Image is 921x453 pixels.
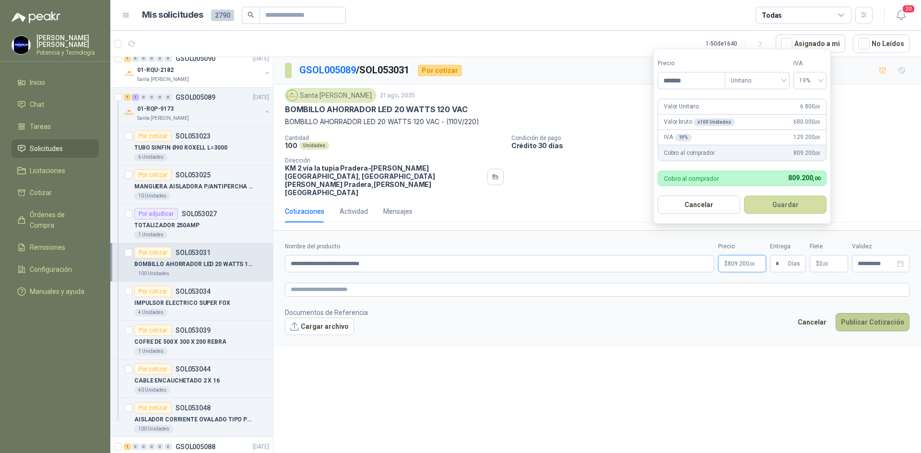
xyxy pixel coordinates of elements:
[165,94,172,101] div: 0
[176,133,211,139] p: SOL053023
[134,247,172,258] div: Por cotizar
[770,242,806,251] label: Entrega
[511,135,917,141] p: Condición de pago
[792,313,832,331] button: Cancelar
[12,282,99,301] a: Manuales y ayuda
[182,210,217,217] p: SOL053027
[134,286,172,297] div: Por cotizar
[815,151,820,156] span: ,00
[142,8,203,22] h1: Mis solicitudes
[134,153,167,161] div: 6 Unidades
[253,93,269,102] p: [DATE]
[664,149,714,158] p: Cobro al comprador
[853,35,909,53] button: No Leídos
[819,261,828,267] span: 0
[664,133,692,142] p: IVA
[134,348,167,355] div: 1 Unidades
[124,53,271,83] a: 1 0 0 0 0 0 GSOL005090[DATE] Company Logo01-RQU-2182Santa [PERSON_NAME]
[285,135,504,141] p: Cantidad
[664,117,735,127] p: Valor bruto
[110,165,273,204] a: Por cotizarSOL053025MANGUERA AISLADORA P/ANTIPERCHA X ROLLOS10 Unidades
[664,102,699,111] p: Valor Unitario
[176,55,215,62] p: GSOL005090
[12,238,99,256] a: Remisiones
[134,425,173,433] div: 100 Unidades
[418,65,462,76] div: Por cotizar
[892,7,909,24] button: 20
[12,206,99,234] a: Órdenes de Compra
[137,66,174,75] p: 01-RQU-2182
[285,242,714,251] label: Nombre del producto
[815,135,820,140] span: ,00
[134,221,200,230] p: TOTALIZADOR 250AMP
[140,94,147,101] div: 0
[124,68,135,80] img: Company Logo
[132,55,139,62] div: 0
[902,4,915,13] span: 20
[718,255,766,272] p: $809.200,00
[134,270,173,278] div: 100 Unidades
[675,134,692,141] div: 19 %
[148,55,155,62] div: 0
[110,243,273,282] a: Por cotizarSOL053031BOMBILLO AHORRADOR LED 20 WATTS 120 VAC100 Unidades
[176,249,211,256] p: SOL053031
[148,443,155,450] div: 0
[12,139,99,158] a: Solicitudes
[658,59,725,68] label: Precio
[815,119,820,125] span: ,00
[718,242,766,251] label: Precio
[110,360,273,398] a: Por cotizarSOL053044CABLE ENCAUCHETADO 2 X 1640 Unidades
[134,363,172,375] div: Por cotizar
[124,443,131,450] div: 1
[340,206,368,217] div: Actividad
[176,172,211,178] p: SOL053025
[749,261,755,267] span: ,00
[30,187,52,198] span: Cotizar
[134,231,167,239] div: 1 Unidades
[134,402,172,414] div: Por cotizar
[30,286,84,297] span: Manuales y ayuda
[285,88,376,103] div: Santa [PERSON_NAME]
[658,196,740,214] button: Cancelar
[134,337,226,347] p: COFRE DE 500 X 300 X 200 REBRA
[12,95,99,114] a: Chat
[285,206,324,217] div: Cotizaciones
[793,117,820,127] span: 680.000
[664,175,719,182] p: Cobro al comprador
[137,76,189,83] p: Santa [PERSON_NAME]
[165,55,172,62] div: 0
[30,99,44,110] span: Chat
[30,121,51,132] span: Tareas
[836,313,909,331] button: Publicar Cotización
[134,299,230,308] p: IMPULSOR ELECTRICO SUPER FOX
[134,309,167,316] div: 4 Unidades
[30,242,65,253] span: Remisiones
[744,196,827,214] button: Guardar
[134,325,172,336] div: Por cotizar
[285,307,368,318] p: Documentos de Referencia
[694,118,734,126] div: x 100 Unidades
[134,260,254,269] p: BOMBILLO AHORRADOR LED 20 WATTS 120 VAC
[36,50,99,56] p: Potencia y Tecnología
[12,162,99,180] a: Licitaciones
[810,242,848,251] label: Flete
[383,206,413,217] div: Mensajes
[134,182,254,191] p: MANGUERA AISLADORA P/ANTIPERCHA X ROLLOS
[176,443,215,450] p: GSOL005088
[36,35,99,48] p: [PERSON_NAME] [PERSON_NAME]
[134,192,170,200] div: 10 Unidades
[793,149,820,158] span: 809.200
[211,10,234,21] span: 2790
[134,208,178,220] div: Por adjudicar
[176,327,211,334] p: SOL053039
[12,260,99,279] a: Configuración
[285,157,484,164] p: Dirección
[156,55,164,62] div: 0
[134,386,170,394] div: 40 Unidades
[176,366,211,372] p: SOL053044
[299,63,410,78] p: / SOL053031
[110,398,273,437] a: Por cotizarSOL053048AISLADOR CORRIENTE OVALADO TIPO PERA100 Unidades
[30,143,63,154] span: Solicitudes
[285,116,909,127] p: BOMBILLO AHORRADOR LED 20 WATTS 120 VAC - (110V/220)
[788,256,800,272] span: Días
